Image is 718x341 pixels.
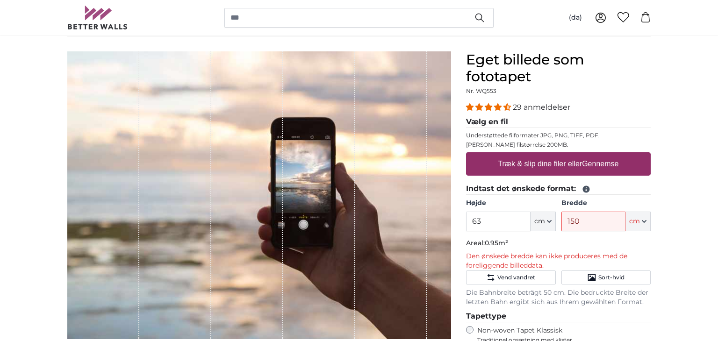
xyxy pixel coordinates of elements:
[466,183,651,195] legend: Indtast det ønskede format:
[466,116,651,128] legend: Vælg en fil
[497,274,535,281] span: Vend vandret
[561,9,589,26] button: (da)
[598,274,625,281] span: Sort-hvid
[466,141,651,149] p: [PERSON_NAME] filstørrelse 200MB.
[466,288,651,307] p: Die Bahnbreite beträgt 50 cm. Die bedruckte Breite der letzten Bahn ergibt sich aus Ihrem gewählt...
[531,212,556,231] button: cm
[466,239,651,248] p: Areal:
[561,270,651,284] button: Sort-hvid
[561,199,651,208] label: Bredde
[582,160,618,168] u: Gennemse
[534,217,545,226] span: cm
[625,212,651,231] button: cm
[466,103,513,112] span: 4.34 stars
[466,51,651,85] h1: Eget billede som fototapet
[466,199,555,208] label: Højde
[629,217,640,226] span: cm
[485,239,508,247] span: 0.95m²
[67,6,128,29] img: Betterwalls
[466,132,651,139] p: Understøttede filformater JPG, PNG, TIFF, PDF.
[466,311,651,322] legend: Tapettype
[466,252,651,270] p: Den ønskede bredde kan ikke produceres med de foreliggende billeddata.
[466,270,555,284] button: Vend vandret
[513,103,570,112] span: 29 anmeldelser
[466,87,496,94] span: Nr. WQ553
[495,155,623,173] label: Træk & slip dine filer eller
